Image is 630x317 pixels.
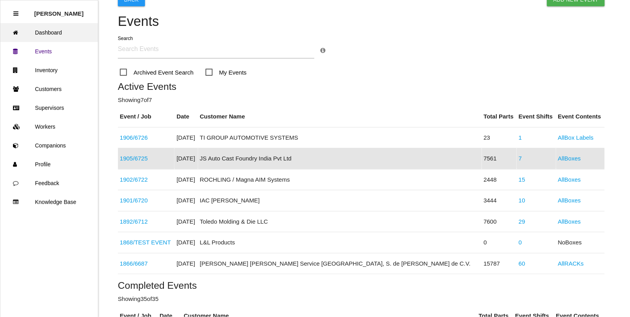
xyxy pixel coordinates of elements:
td: 7561 [482,148,517,169]
a: 1866/6687 [120,260,148,267]
a: Customers [0,80,98,98]
th: Date [174,106,198,127]
td: 0 [482,232,517,253]
td: [PERSON_NAME] [PERSON_NAME] Service [GEOGRAPHIC_DATA], S. de [PERSON_NAME] de C.V. [198,253,482,274]
td: ROCHLING / Magna AIM Systems [198,169,482,190]
a: Profile [0,155,98,174]
a: Companions [0,136,98,155]
th: Customer Name [198,106,482,127]
a: 1 [519,134,522,141]
td: [DATE] [174,148,198,169]
a: 1905/6725 [120,155,148,162]
td: [DATE] [174,211,198,232]
a: 1902/6722 [120,176,148,183]
td: 7600 [482,211,517,232]
div: PJ6B S045A76 AG3JA6 [120,196,173,205]
a: 1901/6720 [120,197,148,204]
a: AllBoxes [558,197,581,204]
td: [DATE] [174,232,198,253]
a: 15 [519,176,525,183]
td: 15787 [482,253,517,274]
div: TEST EVENT [120,238,173,247]
a: AllBoxes [558,218,581,225]
a: AllBoxes [558,176,581,183]
a: AllRACKs [558,260,584,267]
td: 2448 [482,169,517,190]
td: IAC [PERSON_NAME] [198,190,482,211]
a: Events [0,42,98,61]
div: HJPA0013ACF30 [120,133,173,142]
a: 7 [519,155,522,162]
a: 1906/6726 [120,134,148,141]
p: Rosie Blandino [34,4,84,17]
div: 68425775AD [120,175,173,184]
a: 0 [519,239,522,246]
td: [DATE] [174,127,198,148]
div: 68427781AA; 68340793AA [120,217,173,226]
a: Workers [0,117,98,136]
p: Showing 35 of 35 [118,295,605,304]
th: Event / Job [118,106,174,127]
a: Supervisors [0,98,98,117]
td: 23 [482,127,517,148]
input: Search Events [118,40,314,58]
td: [DATE] [174,169,198,190]
a: Knowledge Base [0,193,98,211]
div: 10301666 [120,154,173,163]
a: 1868/TEST EVENT [120,239,171,246]
td: Toledo Molding & Die LLC [198,211,482,232]
a: Dashboard [0,23,98,42]
a: AllBox Labels [558,134,594,141]
div: 68546289AB (@ Magna AIM) [120,259,173,268]
td: JS Auto Cast Foundry India Pvt Ltd [198,148,482,169]
p: Showing 7 of 7 [118,96,605,105]
div: Close [13,4,18,23]
td: No Boxes [556,232,605,253]
td: L&L Products [198,232,482,253]
label: Search [118,35,133,42]
a: 29 [519,218,525,225]
span: My Events [206,67,247,77]
th: Total Parts [482,106,517,127]
a: Inventory [0,61,98,80]
h5: Active Events [118,81,605,92]
a: Feedback [0,174,98,193]
td: [DATE] [174,253,198,274]
a: 60 [519,260,525,267]
h5: Completed Events [118,280,605,291]
a: Search Info [320,47,325,54]
h4: Events [118,14,605,29]
a: 10 [519,197,525,204]
th: Event Contents [556,106,605,127]
a: AllBoxes [558,155,581,162]
td: 3444 [482,190,517,211]
th: Event Shifts [517,106,556,127]
a: 1892/6712 [120,218,148,225]
td: [DATE] [174,190,198,211]
span: Archived Event Search [120,67,194,77]
td: TI GROUP AUTOMOTIVE SYSTEMS [198,127,482,148]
